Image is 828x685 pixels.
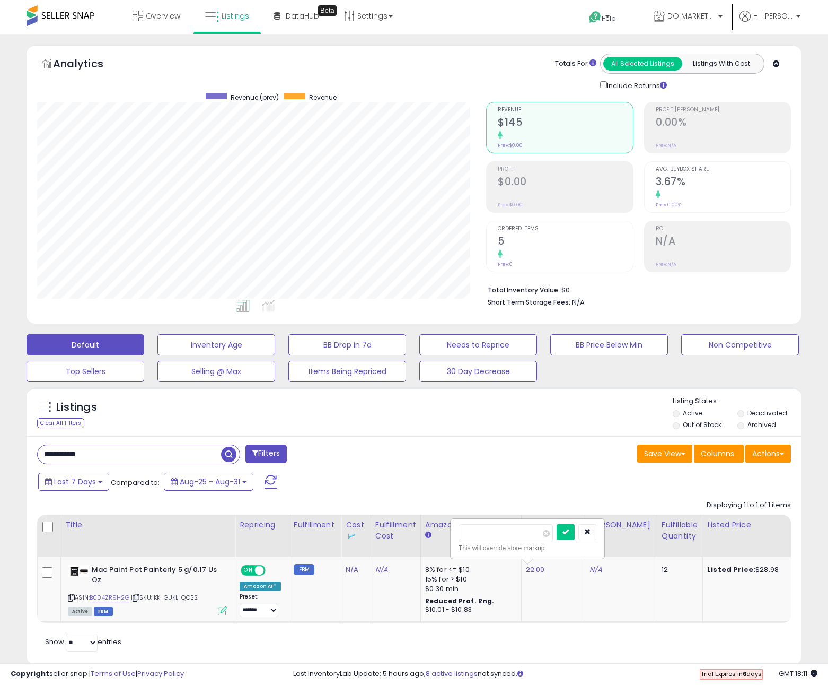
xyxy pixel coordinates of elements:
[592,79,680,91] div: Include Returns
[656,226,791,232] span: ROI
[346,531,366,542] div: Some or all of the values in this column are provided from Inventory Lab.
[375,519,416,542] div: Fulfillment Cost
[242,566,255,575] span: ON
[240,519,285,531] div: Repricing
[707,565,795,575] div: $28.98
[745,445,791,463] button: Actions
[27,334,144,355] button: Default
[11,669,49,679] strong: Copyright
[94,607,113,616] span: FBM
[375,565,388,575] a: N/A
[309,93,337,102] span: Revenue
[637,445,692,463] button: Save View
[131,593,198,602] span: | SKU: KK-GUKL-QOS2
[37,418,84,428] div: Clear All Filters
[656,116,791,131] h2: 0.00%
[488,283,783,296] li: $0
[45,637,121,647] span: Show: entries
[498,235,633,249] h2: 5
[240,593,281,617] div: Preset:
[346,531,356,542] img: InventoryLab Logo
[68,607,92,616] span: All listings currently available for purchase on Amazon
[683,409,702,418] label: Active
[602,14,616,23] span: Help
[318,5,337,16] div: Tooltip anchor
[673,396,801,406] p: Listing States:
[588,11,602,24] i: Get Help
[231,93,279,102] span: Revenue (prev)
[498,142,523,149] small: Prev: $0.00
[498,167,633,172] span: Profit
[662,565,694,575] div: 12
[498,176,633,190] h2: $0.00
[694,445,744,463] button: Columns
[498,116,633,131] h2: $145
[65,519,231,531] div: Title
[288,361,406,382] button: Items Being Repriced
[425,584,513,594] div: $0.30 min
[656,142,676,149] small: Prev: N/A
[747,409,787,418] label: Deactivated
[488,298,570,307] b: Short Term Storage Fees:
[498,226,633,232] span: Ordered Items
[701,448,734,459] span: Columns
[11,669,184,679] div: seller snap | |
[459,543,596,553] div: This will override store markup
[54,476,96,487] span: Last 7 Days
[589,565,602,575] a: N/A
[56,400,97,415] h5: Listings
[681,334,799,355] button: Non Competitive
[92,565,221,587] b: Mac Paint Pot Painterly 5 g/0.17 Us Oz
[526,565,545,575] a: 22.00
[425,575,513,584] div: 15% for > $10
[498,202,523,208] small: Prev: $0.00
[425,605,513,614] div: $10.01 - $10.83
[425,531,431,540] small: Amazon Fees.
[164,473,253,491] button: Aug-25 - Aug-31
[91,669,136,679] a: Terms of Use
[286,11,319,21] span: DataHub
[146,11,180,21] span: Overview
[488,285,560,294] b: Total Inventory Value:
[753,11,793,21] span: Hi [PERSON_NAME]
[747,420,776,429] label: Archived
[419,361,537,382] button: 30 Day Decrease
[656,202,681,208] small: Prev: 0.00%
[743,670,746,678] b: 6
[425,519,517,531] div: Amazon Fees
[707,565,755,575] b: Listed Price:
[426,669,478,679] a: 8 active listings
[656,261,676,267] small: Prev: N/A
[683,420,721,429] label: Out of Stock
[701,670,762,678] span: Trial Expires in days
[572,297,585,307] span: N/A
[157,361,275,382] button: Selling @ Max
[656,107,791,113] span: Profit [PERSON_NAME]
[264,566,281,575] span: OFF
[288,334,406,355] button: BB Drop in 7d
[550,334,668,355] button: BB Price Below Min
[346,519,366,542] div: Cost
[90,593,129,602] a: B004ZR9H2G
[498,107,633,113] span: Revenue
[240,582,281,591] div: Amazon AI *
[656,167,791,172] span: Avg. Buybox Share
[27,361,144,382] button: Top Sellers
[662,519,698,542] div: Fulfillable Quantity
[346,565,358,575] a: N/A
[419,334,537,355] button: Needs to Reprice
[294,564,314,575] small: FBM
[707,500,791,510] div: Displaying 1 to 1 of 1 items
[53,56,124,74] h5: Analytics
[245,445,287,463] button: Filters
[157,334,275,355] button: Inventory Age
[294,519,337,531] div: Fulfillment
[580,3,637,34] a: Help
[589,531,653,542] div: Some or all of the values in this column are provided from Inventory Lab.
[707,519,799,531] div: Listed Price
[293,669,817,679] div: Last InventoryLab Update: 5 hours ago, not synced.
[656,176,791,190] h2: 3.67%
[111,478,160,488] span: Compared to:
[222,11,249,21] span: Listings
[38,473,109,491] button: Last 7 Days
